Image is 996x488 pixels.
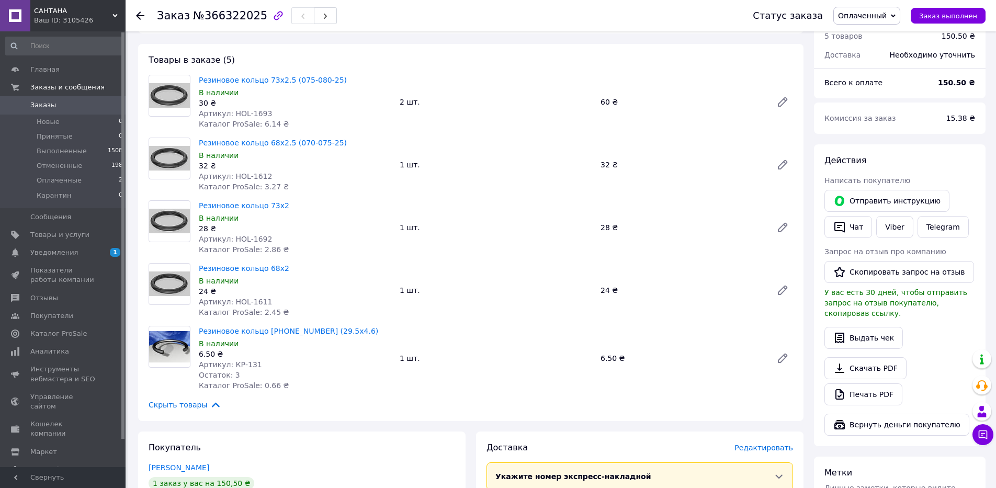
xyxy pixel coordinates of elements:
img: Резиновое кольцо 73x2 [149,209,190,233]
div: Вернуться назад [136,10,144,21]
span: Доставка [486,442,528,452]
span: Покупатель [149,442,201,452]
div: 1 шт. [395,351,596,366]
span: Сообщения [30,212,71,222]
span: 0 [119,191,122,200]
span: Принятые [37,132,73,141]
div: 6.50 ₴ [199,349,391,359]
button: Отправить инструкцию [824,190,949,212]
span: Запрос на отзыв про компанию [824,247,946,256]
span: В наличии [199,339,239,348]
img: Резиновое кольцо 68x2 [149,271,190,296]
div: 6.50 ₴ [596,351,768,366]
div: 150.50 ₴ [942,31,975,41]
span: В наличии [199,277,239,285]
a: Редактировать [772,217,793,238]
button: Скопировать запрос на отзыв [824,261,974,283]
span: 198 [111,161,122,171]
span: Каталог ProSale: 2.86 ₴ [199,245,289,254]
span: Покупатели [30,311,73,321]
div: 28 ₴ [596,220,768,235]
span: Доставка [824,51,861,59]
span: Настройки [30,465,69,474]
div: 1 шт. [395,283,596,298]
span: Товары в заказе (5) [149,55,235,65]
span: Уведомления [30,248,78,257]
span: В наличии [199,151,239,160]
div: 28 ₴ [199,223,391,234]
img: Резиновое кольцо 73x2.5 (075-080-25) [149,83,190,108]
span: Главная [30,65,60,74]
span: Каталог ProSale: 2.45 ₴ [199,308,289,316]
span: Каталог ProSale [30,329,87,338]
span: Артикул: HOL-1612 [199,172,272,180]
span: У вас есть 30 дней, чтобы отправить запрос на отзыв покупателю, скопировав ссылку. [824,288,967,317]
div: 24 ₴ [199,286,391,297]
a: Редактировать [772,280,793,301]
div: 32 ₴ [596,157,768,172]
a: Печать PDF [824,383,902,405]
button: Чат с покупателем [972,424,993,445]
span: В наличии [199,214,239,222]
span: Оплаченные [37,176,82,185]
span: Оплаченный [838,12,887,20]
span: Написать покупателю [824,176,910,185]
button: Чат [824,216,872,238]
span: Аналитика [30,347,69,356]
span: Маркет [30,447,57,457]
span: Заказы [30,100,56,110]
span: 15.38 ₴ [946,114,975,122]
input: Поиск [5,37,123,55]
div: Необходимо уточнить [884,43,981,66]
span: 1508 [108,146,122,156]
span: Карантин [37,191,71,200]
span: Всего к оплате [824,78,882,87]
div: 32 ₴ [199,161,391,171]
div: Статус заказа [753,10,823,21]
span: Отзывы [30,293,58,303]
span: Выполненные [37,146,87,156]
span: В наличии [199,88,239,97]
b: 150.50 ₴ [938,78,975,87]
a: Telegram [918,216,969,238]
span: Артикул: HOL-1611 [199,298,272,306]
span: 0 [119,132,122,141]
span: Каталог ProSale: 3.27 ₴ [199,183,289,191]
span: 1 [110,248,120,257]
button: Заказ выполнен [911,8,986,24]
span: Артикул: HOL-1692 [199,235,272,243]
a: Редактировать [772,92,793,112]
span: Инструменты вебмастера и SEO [30,365,97,383]
span: Артикул: HOL-1693 [199,109,272,118]
span: Артикул: КР-131 [199,360,262,369]
span: 5 товаров [824,32,863,40]
span: 2 [119,176,122,185]
span: Заказы и сообщения [30,83,105,92]
span: Отмененные [37,161,82,171]
div: 60 ₴ [596,95,768,109]
div: 30 ₴ [199,98,391,108]
a: Резиновое кольцо 73x2.5 (075-080-25) [199,76,347,84]
a: Резиновое кольцо 68x2 [199,264,289,273]
a: Viber [876,216,913,238]
div: Ваш ID: 3105426 [34,16,126,25]
span: Товары и услуги [30,230,89,240]
div: 24 ₴ [596,283,768,298]
button: Выдать чек [824,327,903,349]
span: Действия [824,155,866,165]
span: Редактировать [734,444,793,452]
span: Каталог ProSale: 0.66 ₴ [199,381,289,390]
span: Управление сайтом [30,392,97,411]
span: Кошелек компании [30,419,97,438]
span: Метки [824,468,852,478]
span: Заказ выполнен [919,12,977,20]
a: Резиновое кольцо [PHONE_NUMBER] (29.5x4.6) [199,327,378,335]
span: Скрыть товары [149,399,221,411]
span: Укажите номер экспресс-накладной [495,472,651,481]
span: Комиссия за заказ [824,114,896,122]
span: Остаток: 3 [199,371,240,379]
div: 1 шт. [395,157,596,172]
a: Редактировать [772,348,793,369]
a: Скачать PDF [824,357,907,379]
a: Резиновое кольцо 68x2.5 (070-075-25) [199,139,347,147]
